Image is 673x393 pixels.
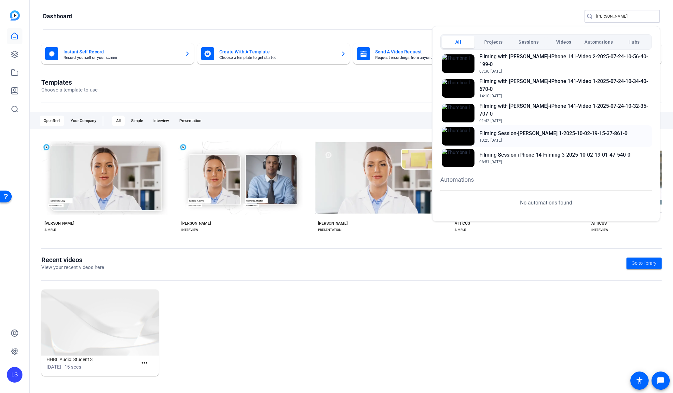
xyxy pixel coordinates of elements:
[442,104,474,122] img: Thumbnail
[479,53,650,68] h2: Filming with [PERSON_NAME]-iPhone 141-Video 2-2025-07-24-10-56-40-199-0
[584,36,613,48] span: Automations
[490,94,502,98] span: [DATE]
[479,102,650,118] h2: Filming with [PERSON_NAME]-iPhone 141-Video 1-2025-07-24-10-32-35-707-0
[442,127,474,145] img: Thumbnail
[484,36,503,48] span: Projects
[479,77,650,93] h2: Filming with [PERSON_NAME]-iPhone 141-Video 1-2025-07-24-10-34-40-670-0
[489,69,490,74] span: |
[489,94,490,98] span: |
[520,199,572,207] p: No automations found
[490,138,502,143] span: [DATE]
[490,69,502,74] span: [DATE]
[490,119,502,123] span: [DATE]
[479,69,489,74] span: 07:30
[455,36,461,48] span: All
[442,79,474,97] img: Thumbnail
[440,175,652,184] h1: Automations
[518,36,539,48] span: Sessions
[479,119,489,123] span: 01:42
[442,54,474,73] img: Thumbnail
[628,36,640,48] span: Hubs
[479,151,630,159] h2: Filming Session-iPhone 14-Filming 3-2025-10-02-19-01-47-540-0
[479,130,627,137] h2: Filming Session-[PERSON_NAME] 1-2025-10-02-19-15-37-861-0
[442,149,474,167] img: Thumbnail
[479,94,489,98] span: 14:10
[489,138,490,143] span: |
[489,119,490,123] span: |
[479,160,489,164] span: 06:51
[440,213,652,222] h1: Hubs
[556,36,571,48] span: Videos
[489,160,490,164] span: |
[479,138,489,143] span: 13:25
[490,160,502,164] span: [DATE]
